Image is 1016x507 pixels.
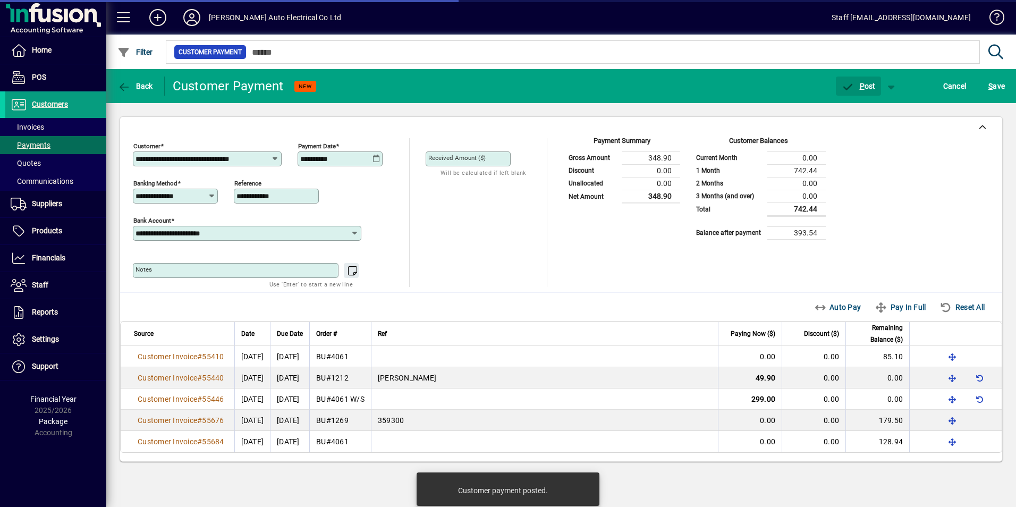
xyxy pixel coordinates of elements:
div: Customer payment posted. [458,485,548,496]
span: 0.00 [760,416,775,425]
span: 49.90 [756,374,775,382]
td: [PERSON_NAME] [371,367,718,388]
span: 299.00 [751,395,776,403]
span: 0.00 [824,416,839,425]
span: # [197,395,202,403]
button: Add [141,8,175,27]
span: [DATE] [241,374,264,382]
span: Date [241,328,255,340]
span: Financials [32,253,65,262]
span: 0.00 [760,437,775,446]
span: Settings [32,335,59,343]
span: [DATE] [241,395,264,403]
a: Knowledge Base [981,2,1003,37]
span: P [860,82,865,90]
span: 0.00 [760,352,775,361]
span: # [197,352,202,361]
span: Reports [32,308,58,316]
span: Customer Invoice [138,352,197,361]
td: 0.00 [622,164,680,177]
td: 742.44 [767,164,826,177]
a: Financials [5,245,106,272]
div: Customer Balances [691,136,826,151]
td: 0.00 [767,190,826,202]
td: 348.90 [622,190,680,203]
div: Staff [EMAIL_ADDRESS][DOMAIN_NAME] [832,9,971,26]
td: 742.44 [767,202,826,216]
td: 2 Months [691,177,767,190]
button: Pay In Full [870,298,930,317]
span: Payments [11,141,50,149]
span: [DATE] [241,352,264,361]
span: 0.00 [824,374,839,382]
button: Back [115,77,156,96]
td: [DATE] [270,388,309,410]
td: [DATE] [270,346,309,367]
a: Staff [5,272,106,299]
span: Staff [32,281,48,289]
td: 393.54 [767,226,826,239]
span: NEW [299,83,312,90]
span: Package [39,417,67,426]
td: BU#4061 [309,431,371,452]
span: 0.00 [887,374,903,382]
span: 55676 [202,416,224,425]
div: [PERSON_NAME] Auto Electrical Co Ltd [209,9,341,26]
button: Save [986,77,1007,96]
button: Profile [175,8,209,27]
a: Customer Invoice#55410 [134,351,228,362]
span: Ref [378,328,387,340]
span: 0.00 [824,395,839,403]
td: BU#1212 [309,367,371,388]
a: Quotes [5,154,106,172]
a: POS [5,64,106,91]
span: Customer Payment [179,47,242,57]
a: Products [5,218,106,244]
span: POS [32,73,46,81]
a: Home [5,37,106,64]
span: Remaining Balance ($) [852,322,903,345]
span: 0.00 [824,437,839,446]
span: [DATE] [241,416,264,425]
span: S [988,82,993,90]
mat-label: Reference [234,180,261,187]
td: 3 Months (and over) [691,190,767,202]
a: Settings [5,326,106,353]
td: Discount [563,164,622,177]
app-page-summary-card: Customer Balances [691,138,826,240]
td: 348.90 [622,151,680,164]
span: Due Date [277,328,303,340]
span: Quotes [11,159,41,167]
mat-hint: Use 'Enter' to start a new line [269,278,353,290]
mat-label: Notes [136,266,152,273]
span: Source [134,328,154,340]
span: Discount ($) [804,328,839,340]
span: ost [841,82,876,90]
a: Communications [5,172,106,190]
button: Reset All [935,298,989,317]
span: Paying Now ($) [731,328,775,340]
td: Total [691,202,767,216]
span: Financial Year [30,395,77,403]
span: [DATE] [241,437,264,446]
span: Suppliers [32,199,62,208]
td: 359300 [371,410,718,431]
span: 55410 [202,352,224,361]
span: Customers [32,100,68,108]
span: Invoices [11,123,44,131]
span: Support [32,362,58,370]
app-page-header-button: Back [106,77,165,96]
span: Order # [316,328,337,340]
td: 1 Month [691,164,767,177]
span: 55440 [202,374,224,382]
span: Customer Invoice [138,395,197,403]
button: Filter [115,43,156,62]
a: Customer Invoice#55446 [134,393,228,405]
a: Invoices [5,118,106,136]
span: Filter [117,48,153,56]
td: Current Month [691,151,767,164]
mat-hint: Will be calculated if left blank [441,166,526,179]
span: Reset All [939,299,985,316]
td: [DATE] [270,431,309,452]
span: Back [117,82,153,90]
